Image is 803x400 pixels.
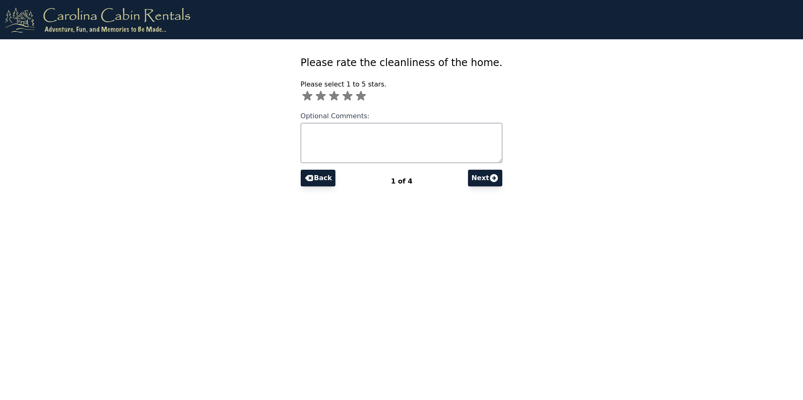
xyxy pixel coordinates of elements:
button: Next [468,170,502,186]
img: logo.png [5,7,190,33]
textarea: Optional Comments: [301,123,503,163]
span: Please rate the cleanliness of the home. [301,57,503,69]
p: Please select 1 to 5 stars. [301,79,503,89]
span: Optional Comments: [301,112,370,120]
button: Back [301,170,335,186]
span: 1 of 4 [391,177,412,185]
